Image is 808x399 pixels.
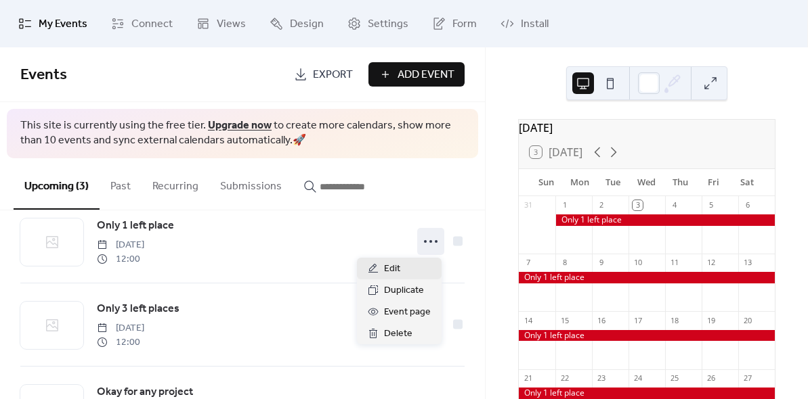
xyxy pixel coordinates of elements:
[259,5,334,42] a: Design
[97,321,144,335] span: [DATE]
[596,200,606,210] div: 2
[422,5,487,42] a: Form
[20,118,465,149] span: This site is currently using the free tier. to create more calendars, show more than 10 events an...
[559,315,570,325] div: 15
[97,335,144,350] span: 12:00
[523,258,533,268] div: 7
[559,200,570,210] div: 1
[101,5,183,42] a: Connect
[337,5,419,42] a: Settings
[742,315,752,325] div: 20
[669,373,679,383] div: 25
[523,200,533,210] div: 31
[519,330,775,342] div: Only 1 left place
[384,304,431,321] span: Event page
[97,252,144,266] span: 12:00
[559,373,570,383] div: 22
[706,373,716,383] div: 26
[633,315,643,325] div: 17
[555,214,775,226] div: Only 1 left place
[384,326,412,342] span: Delete
[519,120,775,136] div: [DATE]
[39,16,87,32] span: My Events
[97,218,174,234] span: Only 1 left place
[664,169,697,196] div: Thu
[742,373,752,383] div: 27
[630,169,663,196] div: Wed
[217,16,246,32] span: Views
[742,258,752,268] div: 13
[97,238,144,252] span: [DATE]
[697,169,730,196] div: Fri
[8,5,98,42] a: My Events
[97,217,174,235] a: Only 1 left place
[452,16,477,32] span: Form
[523,373,533,383] div: 21
[669,315,679,325] div: 18
[669,200,679,210] div: 4
[731,169,764,196] div: Sat
[596,373,606,383] div: 23
[563,169,596,196] div: Mon
[368,16,408,32] span: Settings
[208,115,272,136] a: Upgrade now
[742,200,752,210] div: 6
[519,388,775,399] div: Only 1 left place
[14,158,100,210] button: Upcoming (3)
[596,258,606,268] div: 9
[186,5,256,42] a: Views
[596,315,606,325] div: 16
[597,169,630,196] div: Tue
[530,169,563,196] div: Sun
[313,67,353,83] span: Export
[633,200,643,210] div: 3
[398,67,454,83] span: Add Event
[131,16,173,32] span: Connect
[706,315,716,325] div: 19
[384,261,400,277] span: Edit
[706,200,716,210] div: 5
[519,272,775,283] div: Only 1 left place
[142,158,209,208] button: Recurring
[100,158,142,208] button: Past
[521,16,549,32] span: Install
[633,373,643,383] div: 24
[20,60,67,90] span: Events
[633,258,643,268] div: 10
[669,258,679,268] div: 11
[490,5,559,42] a: Install
[209,158,293,208] button: Submissions
[559,258,570,268] div: 8
[290,16,324,32] span: Design
[384,283,424,299] span: Duplicate
[368,62,465,87] button: Add Event
[706,258,716,268] div: 12
[523,315,533,325] div: 14
[284,62,363,87] a: Export
[97,300,179,318] a: Only 3 left places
